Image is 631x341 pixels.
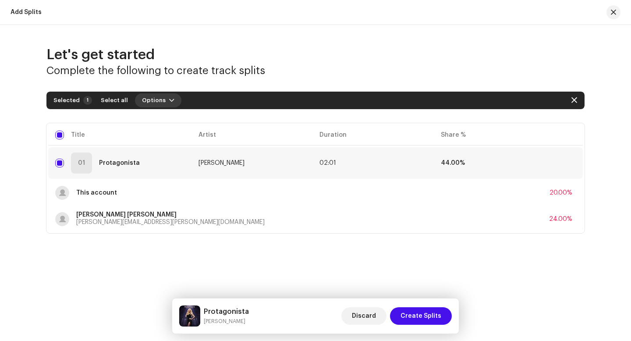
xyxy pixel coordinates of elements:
button: Options [135,93,181,107]
h5: Protagonista [204,306,249,317]
small: Protagonista [204,317,249,326]
strong: 44.00% [441,160,465,166]
button: Create Splits [390,307,452,325]
strong: Protagonista [99,160,140,166]
div: 24.00% [549,216,572,222]
span: Discard [352,307,376,325]
h2: Let's get started [46,46,585,64]
span: [PERSON_NAME] [199,160,245,166]
button: Discard [341,307,386,325]
h3: Complete the following to create track splits [46,64,585,78]
span: Create Splits [401,307,441,325]
img: 7aa94ad2-a4b9-40e0-ae20-29018cf48cde [179,305,200,327]
p: [PERSON_NAME][EMAIL_ADDRESS][PERSON_NAME][DOMAIN_NAME] [76,218,265,227]
strong: [PERSON_NAME] [PERSON_NAME] [76,212,177,218]
span: 121 [319,160,336,166]
span: Options [142,92,166,109]
div: 20.00% [549,190,572,196]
